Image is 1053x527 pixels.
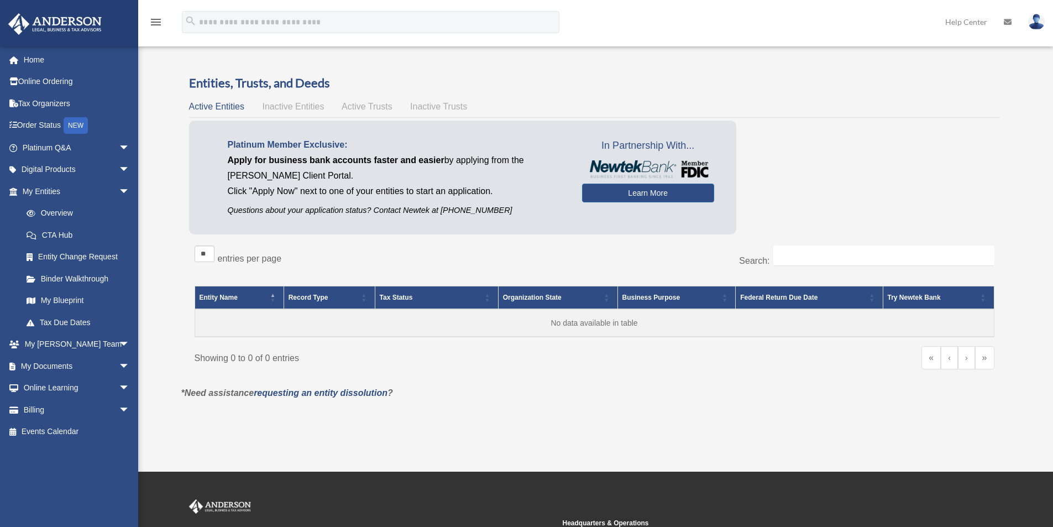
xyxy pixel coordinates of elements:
[185,15,197,27] i: search
[8,333,146,356] a: My [PERSON_NAME] Teamarrow_drop_down
[503,294,562,301] span: Organization State
[228,184,565,199] p: Click "Apply Now" next to one of your entities to start an application.
[582,137,714,155] span: In Partnership With...
[149,19,163,29] a: menu
[119,355,141,378] span: arrow_drop_down
[254,388,387,398] a: requesting an entity dissolution
[8,355,146,377] a: My Documentsarrow_drop_down
[883,286,994,310] th: Try Newtek Bank : Activate to sort
[617,286,736,310] th: Business Purpose: Activate to sort
[1028,14,1045,30] img: User Pic
[15,246,141,268] a: Entity Change Request
[622,294,680,301] span: Business Purpose
[8,114,146,137] a: Order StatusNEW
[119,137,141,159] span: arrow_drop_down
[975,346,994,369] a: Last
[8,71,146,93] a: Online Ordering
[228,155,444,165] span: Apply for business bank accounts faster and easier
[195,286,284,310] th: Entity Name: Activate to invert sorting
[187,499,253,514] img: Anderson Advisors Platinum Portal
[375,286,498,310] th: Tax Status: Activate to sort
[228,204,565,217] p: Questions about your application status? Contact Newtek at [PHONE_NUMBER]
[289,294,328,301] span: Record Type
[189,75,1000,92] h3: Entities, Trusts, and Deeds
[342,102,392,111] span: Active Trusts
[181,388,393,398] em: *Need assistance ?
[958,346,975,369] a: Next
[380,294,413,301] span: Tax Status
[8,159,146,181] a: Digital Productsarrow_drop_down
[64,117,88,134] div: NEW
[740,294,818,301] span: Federal Return Due Date
[588,160,709,178] img: NewtekBankLogoSM.png
[15,311,141,333] a: Tax Due Dates
[195,346,586,366] div: Showing 0 to 0 of 0 entries
[15,290,141,312] a: My Blueprint
[5,13,105,35] img: Anderson Advisors Platinum Portal
[888,291,977,304] div: Try Newtek Bank
[284,286,375,310] th: Record Type: Activate to sort
[228,137,565,153] p: Platinum Member Exclusive:
[218,254,282,263] label: entries per page
[8,421,146,443] a: Events Calendar
[15,268,141,290] a: Binder Walkthrough
[739,256,769,265] label: Search:
[149,15,163,29] i: menu
[410,102,467,111] span: Inactive Trusts
[119,377,141,400] span: arrow_drop_down
[8,180,141,202] a: My Entitiesarrow_drop_down
[119,159,141,181] span: arrow_drop_down
[200,294,238,301] span: Entity Name
[8,377,146,399] a: Online Learningarrow_drop_down
[8,399,146,421] a: Billingarrow_drop_down
[195,309,994,337] td: No data available in table
[8,49,146,71] a: Home
[736,286,883,310] th: Federal Return Due Date: Activate to sort
[498,286,617,310] th: Organization State: Activate to sort
[582,184,714,202] a: Learn More
[228,153,565,184] p: by applying from the [PERSON_NAME] Client Portal.
[189,102,244,111] span: Active Entities
[119,180,141,203] span: arrow_drop_down
[941,346,958,369] a: Previous
[119,399,141,421] span: arrow_drop_down
[921,346,941,369] a: First
[15,224,141,246] a: CTA Hub
[15,202,135,225] a: Overview
[8,137,146,159] a: Platinum Q&Aarrow_drop_down
[119,333,141,356] span: arrow_drop_down
[262,102,324,111] span: Inactive Entities
[8,92,146,114] a: Tax Organizers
